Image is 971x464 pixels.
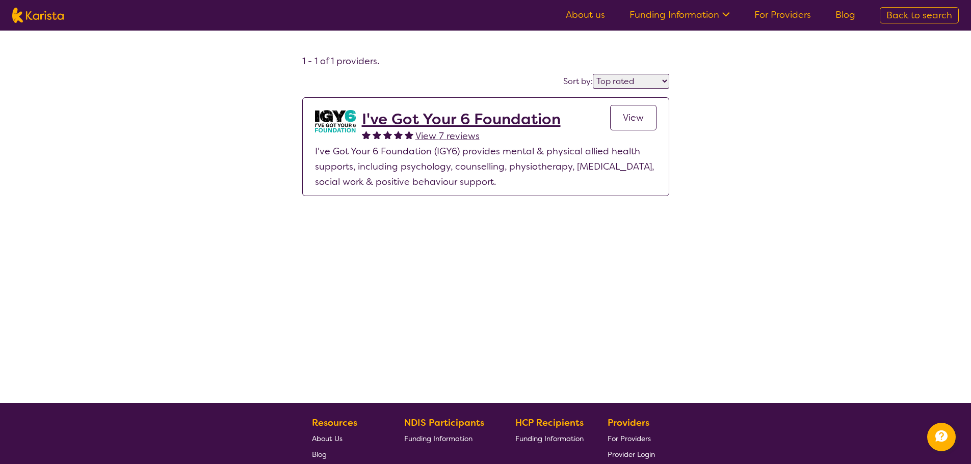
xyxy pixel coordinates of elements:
[563,76,593,87] label: Sort by:
[629,9,730,21] a: Funding Information
[610,105,657,130] a: View
[362,110,561,128] a: I've Got Your 6 Foundation
[404,417,484,429] b: NDIS Participants
[404,434,473,443] span: Funding Information
[302,55,669,67] h4: 1 - 1 of 1 providers .
[886,9,952,21] span: Back to search
[415,128,480,144] a: View 7 reviews
[312,417,357,429] b: Resources
[405,130,413,139] img: fullstar
[312,430,380,446] a: About Us
[608,450,655,459] span: Provider Login
[608,417,649,429] b: Providers
[880,7,959,23] a: Back to search
[835,9,855,21] a: Blog
[373,130,381,139] img: fullstar
[927,423,956,451] button: Channel Menu
[515,417,584,429] b: HCP Recipients
[754,9,811,21] a: For Providers
[394,130,403,139] img: fullstar
[566,9,605,21] a: About us
[312,434,343,443] span: About Us
[315,144,657,189] p: I've Got Your 6 Foundation (IGY6) provides mental & physical allied health supports, including ps...
[515,430,584,446] a: Funding Information
[312,446,380,462] a: Blog
[415,130,480,142] span: View 7 reviews
[623,112,644,124] span: View
[312,450,327,459] span: Blog
[315,110,356,132] img: aw0qclyvxjfem2oefjis.jpg
[404,430,492,446] a: Funding Information
[383,130,392,139] img: fullstar
[608,430,655,446] a: For Providers
[362,130,371,139] img: fullstar
[12,8,64,23] img: Karista logo
[608,446,655,462] a: Provider Login
[515,434,584,443] span: Funding Information
[608,434,651,443] span: For Providers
